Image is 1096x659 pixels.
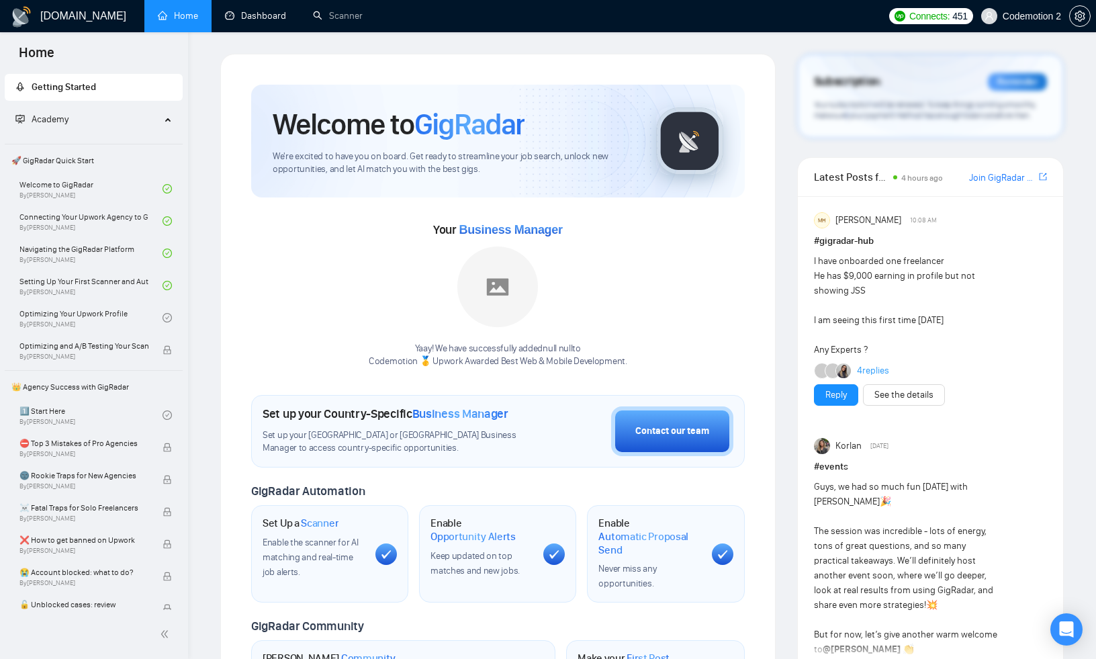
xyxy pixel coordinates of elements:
div: MH [815,213,829,228]
span: By [PERSON_NAME] [19,353,148,361]
span: Home [8,43,65,71]
span: export [1039,171,1047,182]
a: See the details [874,388,933,402]
a: dashboardDashboard [225,10,286,21]
span: double-left [160,627,173,641]
span: Never miss any opportunities. [598,563,656,589]
span: ⛔ Top 3 Mistakes of Pro Agencies [19,437,148,450]
span: GigRadar Automation [251,484,365,498]
span: check-circle [163,216,172,226]
button: setting [1069,5,1091,27]
button: Contact our team [611,406,733,456]
span: lock [163,572,172,581]
span: 😭 Account blocked: what to do? [19,566,148,579]
span: 💥 [926,599,938,611]
span: lock [163,507,172,517]
span: 👏 [903,644,914,655]
span: lock [163,443,172,452]
span: GigRadar [414,106,524,142]
span: Korlan [835,439,862,453]
span: ❌ How to get banned on Upwork [19,533,148,547]
a: Setting Up Your First Scanner and Auto-BidderBy[PERSON_NAME] [19,271,163,300]
a: Reply [825,388,847,402]
a: Join GigRadar Slack Community [969,171,1036,185]
span: check-circle [163,281,172,290]
span: [DATE] [870,440,888,452]
span: Academy [15,114,68,125]
span: Business Manager [412,406,508,421]
span: Connects: [909,9,950,24]
span: By [PERSON_NAME] [19,482,148,490]
span: rocket [15,82,25,91]
span: By [PERSON_NAME] [19,547,148,555]
span: 🚀 GigRadar Quick Start [6,147,181,174]
div: I have onboarded one freelancer He has $9,000 earning in profile but not showing JSS I am seeing ... [814,254,1001,357]
div: Reminder [988,73,1047,91]
a: searchScanner [313,10,363,21]
span: lock [163,539,172,549]
span: lock [163,604,172,613]
span: Your subscription will be renewed. To keep things running smoothly, make sure your payment method... [814,99,1037,121]
span: 10:08 AM [910,214,937,226]
img: upwork-logo.png [895,11,905,21]
h1: Enable [598,517,700,556]
span: Set up your [GEOGRAPHIC_DATA] or [GEOGRAPHIC_DATA] Business Manager to access country-specific op... [263,429,544,455]
h1: # events [814,459,1047,474]
div: Yaay! We have successfully added null null to [369,343,627,368]
span: Latest Posts from the GigRadar Community [814,169,890,185]
button: See the details [863,384,945,406]
a: export [1039,171,1047,183]
span: 👑 Agency Success with GigRadar [6,374,181,400]
span: lock [163,345,172,355]
span: 🎉 [880,496,891,507]
span: check-circle [163,249,172,258]
span: check-circle [163,313,172,322]
span: Scanner [301,517,338,530]
a: Connecting Your Upwork Agency to GigRadarBy[PERSON_NAME] [19,206,163,236]
img: logo [11,6,32,28]
span: Enable the scanner for AI matching and real-time job alerts. [263,537,359,578]
span: 🌚 Rookie Traps for New Agencies [19,469,148,482]
span: Getting Started [32,81,96,93]
span: By [PERSON_NAME] [19,450,148,458]
span: setting [1070,11,1090,21]
span: user [985,11,994,21]
a: homeHome [158,10,198,21]
span: Your [433,222,563,237]
a: 1️⃣ Start HereBy[PERSON_NAME] [19,400,163,430]
a: Welcome to GigRadarBy[PERSON_NAME] [19,174,163,204]
li: Getting Started [5,74,183,101]
h1: Welcome to [273,106,524,142]
div: Contact our team [635,424,709,439]
img: Mariia Heshka [836,363,851,378]
span: Keep updated on top matches and new jobs. [430,550,520,576]
h1: # gigradar-hub [814,234,1047,249]
span: check-circle [163,184,172,193]
span: 🔓 Unblocked cases: review [19,598,148,611]
span: Opportunity Alerts [430,530,516,543]
span: 4 hours ago [901,173,943,183]
span: check-circle [163,410,172,420]
span: Optimizing and A/B Testing Your Scanner for Better Results [19,339,148,353]
h1: Enable [430,517,533,543]
span: 451 [952,9,967,24]
span: ☠️ Fatal Traps for Solo Freelancers [19,501,148,515]
img: gigradar-logo.png [656,107,723,175]
span: Subscription [814,71,880,93]
a: setting [1069,11,1091,21]
span: Automatic Proposal Send [598,530,700,556]
span: lock [163,475,172,484]
span: By [PERSON_NAME] [19,515,148,523]
span: Business Manager [459,223,562,236]
span: [PERSON_NAME] [835,213,901,228]
strong: @[PERSON_NAME] [823,644,901,655]
a: Navigating the GigRadar PlatformBy[PERSON_NAME] [19,238,163,268]
button: Reply [814,384,858,406]
div: Open Intercom Messenger [1050,613,1083,646]
h1: Set Up a [263,517,338,530]
span: fund-projection-screen [15,114,25,124]
a: 4replies [857,364,889,378]
span: Academy [32,114,68,125]
a: Optimizing Your Upwork ProfileBy[PERSON_NAME] [19,303,163,333]
span: We're excited to have you on board. Get ready to streamline your job search, unlock new opportuni... [273,150,635,176]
